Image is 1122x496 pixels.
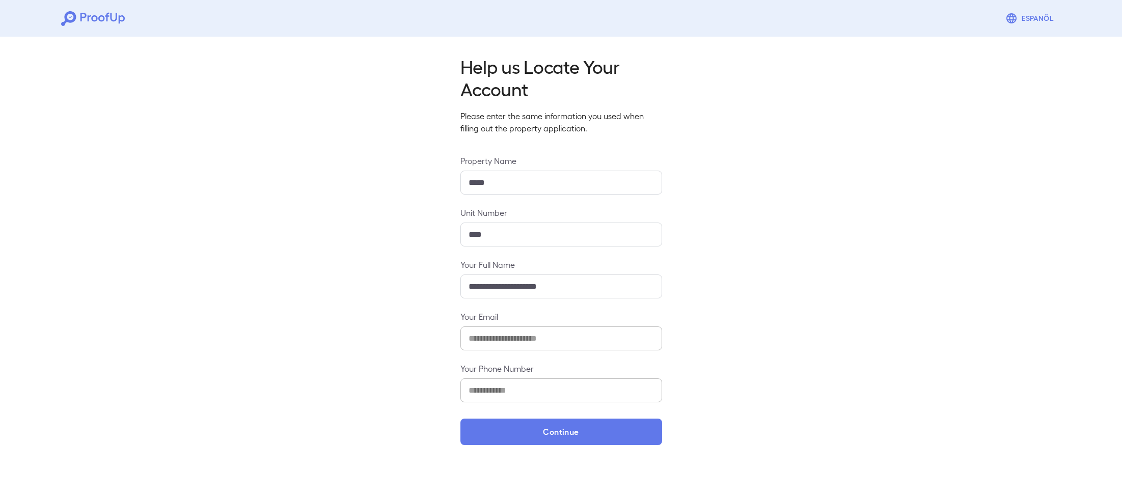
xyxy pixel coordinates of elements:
h2: Help us Locate Your Account [460,55,662,100]
p: Please enter the same information you used when filling out the property application. [460,110,662,134]
label: Your Phone Number [460,363,662,374]
label: Your Full Name [460,259,662,270]
label: Property Name [460,155,662,167]
button: Continue [460,419,662,445]
label: Unit Number [460,207,662,218]
button: Espanõl [1001,8,1061,29]
label: Your Email [460,311,662,322]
